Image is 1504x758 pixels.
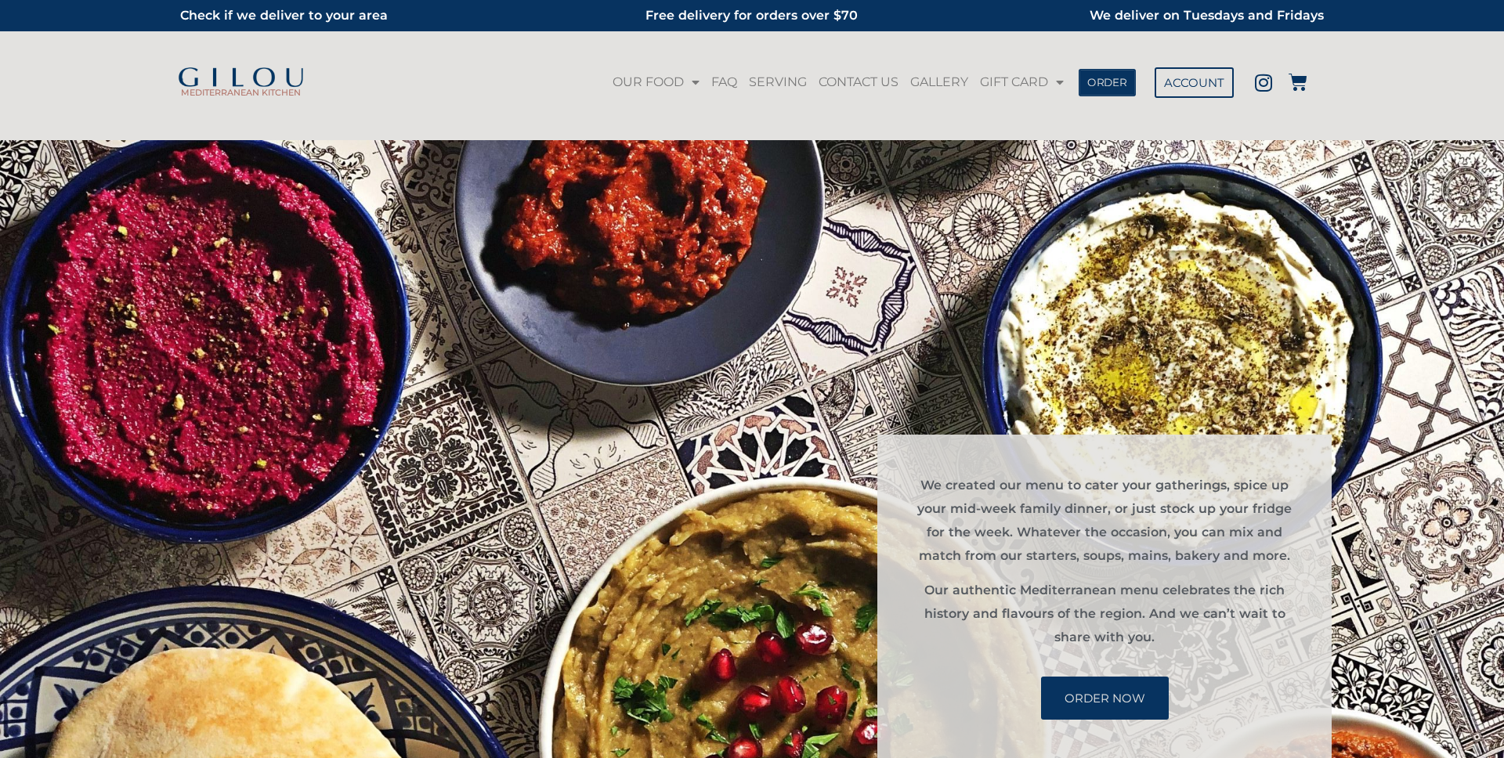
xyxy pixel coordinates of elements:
[607,64,1068,100] nav: Menu
[176,67,305,89] img: Gilou Logo
[976,64,1068,100] a: GIFT CARD
[180,8,388,23] a: Check if we deliver to your area
[1079,68,1136,96] a: ORDER
[172,88,309,97] h2: MEDITERRANEAN KITCHEN
[745,64,811,100] a: SERVING
[609,64,703,100] a: OUR FOOD
[566,4,937,27] h2: Free delivery for orders over $70
[1041,677,1169,720] a: ORDER NOW
[906,64,972,100] a: GALLERY
[707,64,741,100] a: FAQ
[1065,692,1145,704] span: ORDER NOW
[815,64,902,100] a: CONTACT US
[953,4,1324,27] h2: We deliver on Tuesdays and Fridays
[1164,77,1224,88] span: ACCOUNT
[1087,77,1127,88] span: ORDER
[916,474,1292,568] p: We created our menu to cater your gatherings, spice up your mid-week family dinner, or just stock...
[1155,67,1234,98] a: ACCOUNT
[916,579,1292,649] p: Our authentic Mediterranean menu celebrates the rich history and flavours of the region. And we c...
